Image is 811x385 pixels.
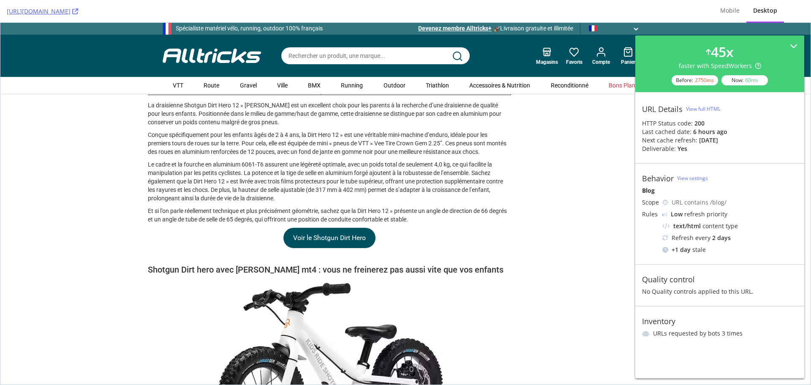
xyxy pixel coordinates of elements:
a: Triathlon [419,54,455,71]
img: Yo1DZTjnOBfEZTkXj00cav03WZSR3qnEnDcAAAAASUVORK5CYII= [662,212,667,216]
a: Reconditionné [544,54,595,71]
img: Alltricks [162,26,261,40]
a: Gravel [233,54,263,71]
a: Magasins [533,23,560,43]
a: VTT [166,54,190,71]
span: Devenez membre Alltricks+ [418,2,491,9]
p: Et si l’on parle réellement technique et plus précisément géométrie, sachez que la Dirt Hero 12 »... [147,184,511,201]
p: Le cadre et la fourche en aluminium 6061-T6 assurent une légèreté optimale, avec un poids total d... [147,137,511,180]
div: Behavior [642,174,674,183]
div: Quality control [642,275,695,284]
div: Deliverable: [642,145,676,153]
div: 60 ms [745,76,758,84]
div: Low [671,210,683,218]
span: Panier [620,37,635,43]
div: Scope [642,198,659,207]
div: faster with SpeedWorkers [679,62,761,70]
span: Compte [592,37,610,43]
div: stale [662,246,797,254]
a: Route [196,54,226,71]
span: Magasins [536,37,558,43]
a: Accessoires & Nutrition [462,54,536,71]
div: Desktop [753,6,777,15]
div: + 1 day [672,246,691,254]
div: Next cache refresh: [642,136,697,145]
a: Running [334,54,369,71]
div: HTTP Status code: [642,119,797,128]
div: Last cached date: [642,128,691,136]
a: View settings [677,175,708,182]
div: Yes [678,145,687,153]
div: Before: [672,75,718,85]
h2: Shotgun Dirt hero avec [PERSON_NAME] mt4 : vous ne freinerez pas aussi vite que vos enfants [147,234,511,256]
div: refresh priority [671,210,727,218]
a: Voir le Shotgun Dirt Hero [283,205,375,225]
div: URL Details [642,104,683,114]
strong: 200 [694,119,705,127]
div: No Quality controls applied to this URL. [642,287,797,296]
a: Compte [587,23,614,43]
div: 2 days [712,234,731,242]
div: 2750 ms [695,76,714,84]
div: View full HTML [686,105,721,112]
input: Rechercher un produit, une marque... [281,25,469,41]
a: Panier [618,23,637,43]
div: 6 hours ago [693,128,727,136]
a: Devenez membre Alltricks+Livraison gratuite et illimitée [418,2,573,9]
div: Mobile [720,6,740,15]
a: BMX [301,54,327,71]
a: Ville [270,54,294,71]
a: Outdoor [376,54,412,71]
div: URL contains /blog/ [672,198,797,207]
div: 45 x [711,42,734,62]
div: Refresh every [662,234,797,242]
div: Rules [642,210,659,218]
a: [URL][DOMAIN_NAME] [7,7,78,16]
div: Now: [721,75,768,85]
span: Favoris [566,37,582,43]
div: [DATE] [699,136,718,145]
div: Blog [642,186,797,195]
p: La draisienne Shotgun Dirt Hero 12 » [PERSON_NAME] est un excellent choix pour les parents à la r... [147,78,511,104]
p: Conçue spécifiquement pour les enfants âgés de 2 à 4 ans, la Dirt Hero 12 » est une véritable min... [147,108,511,133]
div: Inventory [642,317,675,326]
li: URLs requested by bots 3 times [642,329,797,338]
div: text/html [673,222,701,230]
button: View full HTML [686,102,721,116]
img: rocket_logo.svg [493,3,500,9]
a: Bons Plans [601,54,645,71]
div: content type [662,222,797,230]
a: Favoris [560,23,587,43]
